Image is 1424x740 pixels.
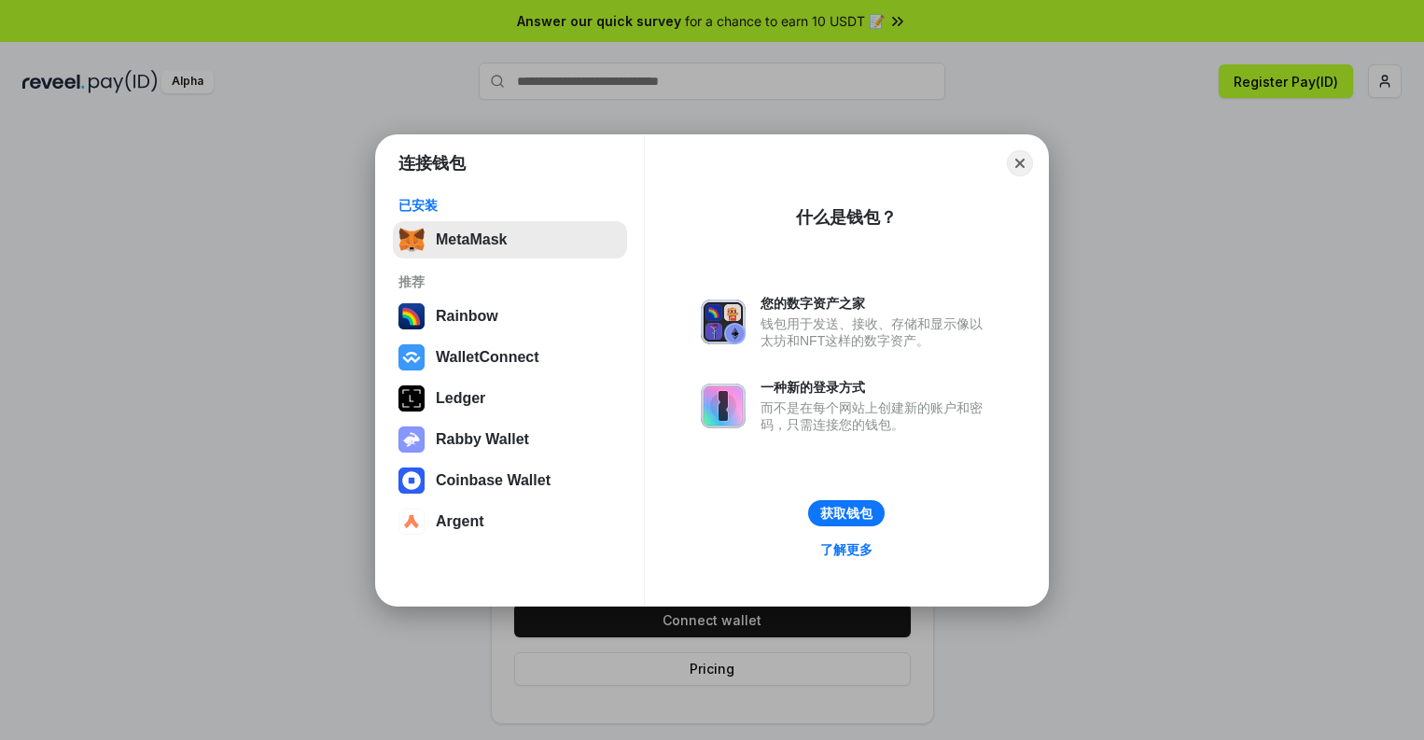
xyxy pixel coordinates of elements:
img: svg+xml,%3Csvg%20width%3D%2228%22%20height%3D%2228%22%20viewBox%3D%220%200%2028%2028%22%20fill%3D... [398,344,425,370]
div: MetaMask [436,231,507,248]
button: WalletConnect [393,339,627,376]
div: 了解更多 [820,541,873,558]
div: 您的数字资产之家 [761,295,992,312]
div: 获取钱包 [820,505,873,522]
img: svg+xml,%3Csvg%20width%3D%22120%22%20height%3D%22120%22%20viewBox%3D%220%200%20120%20120%22%20fil... [398,303,425,329]
div: 什么是钱包？ [796,206,897,229]
img: svg+xml,%3Csvg%20xmlns%3D%22http%3A%2F%2Fwww.w3.org%2F2000%2Fsvg%22%20fill%3D%22none%22%20viewBox... [701,384,746,428]
div: 已安装 [398,197,621,214]
div: Ledger [436,390,485,407]
div: Coinbase Wallet [436,472,551,489]
a: 了解更多 [809,538,884,562]
div: Argent [436,513,484,530]
button: Argent [393,503,627,540]
div: 一种新的登录方式 [761,379,992,396]
button: Close [1007,150,1033,176]
img: svg+xml,%3Csvg%20width%3D%2228%22%20height%3D%2228%22%20viewBox%3D%220%200%2028%2028%22%20fill%3D... [398,509,425,535]
div: Rabby Wallet [436,431,529,448]
div: 而不是在每个网站上创建新的账户和密码，只需连接您的钱包。 [761,399,992,433]
button: Coinbase Wallet [393,462,627,499]
button: 获取钱包 [808,500,885,526]
div: 推荐 [398,273,621,290]
div: Rainbow [436,308,498,325]
button: Rabby Wallet [393,421,627,458]
img: svg+xml,%3Csvg%20xmlns%3D%22http%3A%2F%2Fwww.w3.org%2F2000%2Fsvg%22%20fill%3D%22none%22%20viewBox... [701,300,746,344]
div: WalletConnect [436,349,539,366]
button: Ledger [393,380,627,417]
div: 钱包用于发送、接收、存储和显示像以太坊和NFT这样的数字资产。 [761,315,992,349]
img: svg+xml,%3Csvg%20xmlns%3D%22http%3A%2F%2Fwww.w3.org%2F2000%2Fsvg%22%20fill%3D%22none%22%20viewBox... [398,426,425,453]
button: Rainbow [393,298,627,335]
img: svg+xml,%3Csvg%20fill%3D%22none%22%20height%3D%2233%22%20viewBox%3D%220%200%2035%2033%22%20width%... [398,227,425,253]
img: svg+xml,%3Csvg%20width%3D%2228%22%20height%3D%2228%22%20viewBox%3D%220%200%2028%2028%22%20fill%3D... [398,468,425,494]
h1: 连接钱包 [398,152,466,175]
img: svg+xml,%3Csvg%20xmlns%3D%22http%3A%2F%2Fwww.w3.org%2F2000%2Fsvg%22%20width%3D%2228%22%20height%3... [398,385,425,412]
button: MetaMask [393,221,627,258]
